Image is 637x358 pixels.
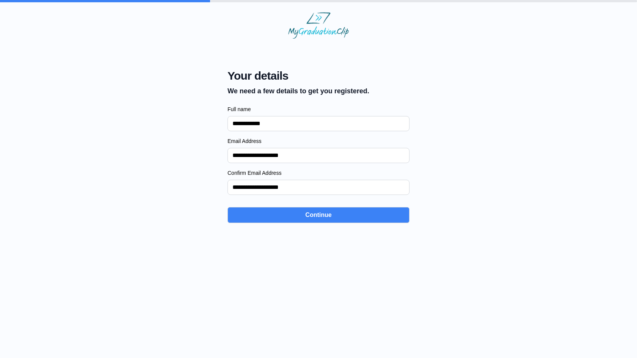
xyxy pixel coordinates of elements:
span: Your details [227,69,369,83]
img: MyGraduationClip [288,12,349,39]
button: Continue [227,207,409,223]
p: We need a few details to get you registered. [227,86,369,96]
label: Full name [227,105,409,113]
label: Email Address [227,137,409,145]
label: Confirm Email Address [227,169,409,177]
